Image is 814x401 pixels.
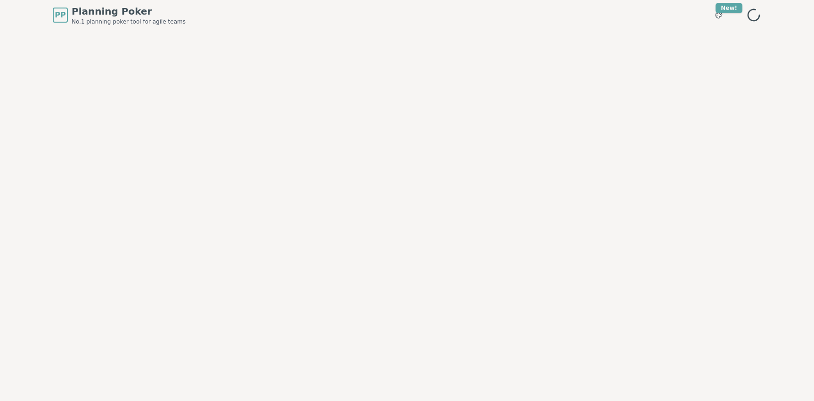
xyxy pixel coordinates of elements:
div: New! [716,3,742,13]
button: New! [710,7,727,24]
span: Planning Poker [72,5,186,18]
span: PP [55,9,65,21]
span: No.1 planning poker tool for agile teams [72,18,186,25]
a: PPPlanning PokerNo.1 planning poker tool for agile teams [53,5,186,25]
